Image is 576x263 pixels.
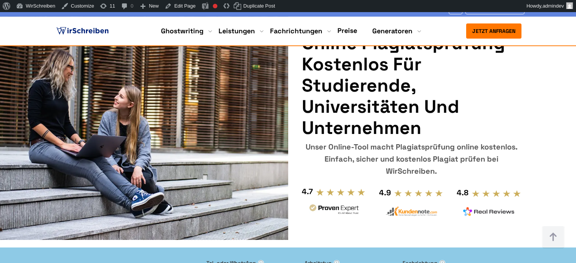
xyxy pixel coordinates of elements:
div: 4.8 [457,187,468,199]
img: button top [542,226,565,249]
a: Ghostwriting [161,26,203,36]
div: 4.7 [302,185,313,198]
img: stars [471,190,521,198]
div: 4.9 [379,187,391,199]
img: realreviews [463,207,515,216]
img: kundennote [386,206,437,216]
button: Jetzt anfragen [466,23,521,39]
span: admindev [543,3,564,9]
a: Fachrichtungen [270,26,322,36]
a: Generatoren [372,26,412,36]
h1: Online Plagiatsprüfung kostenlos für Studierende, Universitäten und Unternehmen [302,33,521,139]
img: provenexpert [308,203,360,217]
a: Preise [337,26,357,35]
img: logo ghostwriter-österreich [55,25,110,37]
div: Focus keyphrase not set [213,4,217,8]
a: Leistungen [219,26,255,36]
img: stars [394,189,443,198]
div: Unser Online-Tool macht Plagiatsprüfung online kostenlos. Einfach, sicher und kostenlos Plagiat p... [302,141,521,177]
img: stars [316,188,365,196]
